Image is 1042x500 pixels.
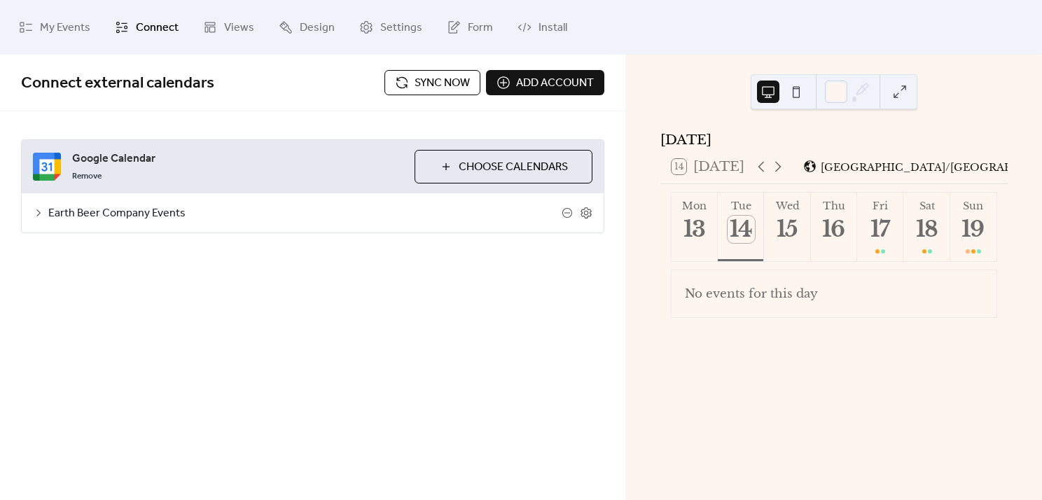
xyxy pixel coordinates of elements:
div: 13 [681,216,708,243]
span: My Events [40,17,90,39]
button: Choose Calendars [415,150,592,183]
button: Sun19 [950,193,996,261]
span: Choose Calendars [459,159,568,176]
div: Sat [908,200,945,212]
a: Connect [104,6,189,49]
div: 16 [820,216,847,243]
div: 15 [774,216,801,243]
a: Views [193,6,265,49]
button: Wed15 [764,193,810,261]
button: Add account [486,70,604,95]
span: Install [539,17,567,39]
span: Connect external calendars [21,68,214,99]
div: 19 [959,216,987,243]
span: Design [300,17,335,39]
img: google [33,153,61,181]
div: No events for this day [674,277,994,311]
span: Connect [136,17,179,39]
span: Add account [516,75,594,92]
a: Form [436,6,503,49]
span: Earth Beer Company Events [48,205,562,222]
span: Settings [380,17,422,39]
div: 18 [913,216,940,243]
button: Mon13 [672,193,718,261]
a: My Events [8,6,101,49]
button: Fri17 [857,193,903,261]
a: Install [507,6,578,49]
span: Form [468,17,493,39]
div: 17 [867,216,894,243]
div: Wed [768,200,806,212]
div: 14 [728,216,755,243]
div: [DATE] [660,130,1008,150]
div: Fri [861,200,899,212]
a: Settings [349,6,433,49]
button: Tue14 [718,193,764,261]
button: Sync now [384,70,480,95]
span: Views [224,17,254,39]
span: Google Calendar [72,151,403,167]
button: Thu16 [811,193,857,261]
button: Sat18 [903,193,950,261]
div: Tue [722,200,760,212]
span: Sync now [415,75,470,92]
a: Design [268,6,345,49]
span: Remove [72,171,102,182]
div: Thu [815,200,853,212]
div: Mon [676,200,714,212]
div: Sun [954,200,992,212]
